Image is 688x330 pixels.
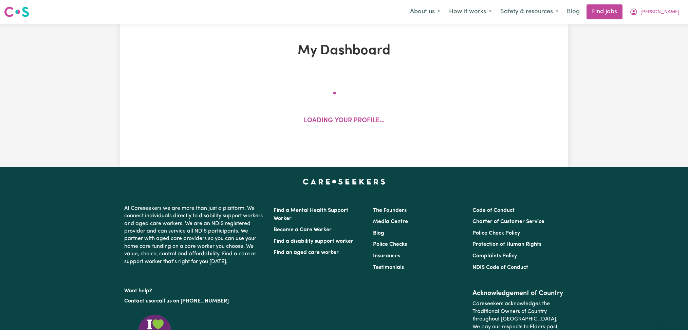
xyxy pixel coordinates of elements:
button: How it works [445,5,496,19]
a: call us on [PHONE_NUMBER] [156,298,229,304]
span: [PERSON_NAME] [640,8,680,16]
a: Find a disability support worker [274,239,353,244]
a: Testimonials [373,265,404,270]
a: Careseekers home page [303,179,385,184]
img: Careseekers logo [4,6,29,18]
a: Blog [563,4,584,19]
a: Find jobs [587,4,622,19]
a: Blog [373,231,384,236]
a: Contact us [124,298,151,304]
p: Loading your profile... [304,116,385,126]
button: About us [406,5,445,19]
a: Police Checks [373,242,407,247]
h1: My Dashboard [199,43,489,59]
a: Police Check Policy [472,231,520,236]
a: Find an aged care worker [274,250,339,255]
a: Complaints Policy [472,253,517,259]
a: Insurances [373,253,400,259]
a: Become a Care Worker [274,227,332,233]
a: Code of Conduct [472,208,515,213]
a: Media Centre [373,219,408,224]
h2: Acknowledgement of Country [472,289,564,297]
a: Find a Mental Health Support Worker [274,208,348,221]
a: The Founders [373,208,407,213]
button: Safety & resources [496,5,563,19]
iframe: Button to launch messaging window [661,303,683,325]
button: My Account [625,5,684,19]
a: Charter of Customer Service [472,219,544,224]
p: Want help? [124,285,265,295]
p: or [124,295,265,308]
p: At Careseekers we are more than just a platform. We connect individuals directly to disability su... [124,202,265,268]
a: Careseekers logo [4,4,29,20]
a: NDIS Code of Conduct [472,265,528,270]
a: Protection of Human Rights [472,242,541,247]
